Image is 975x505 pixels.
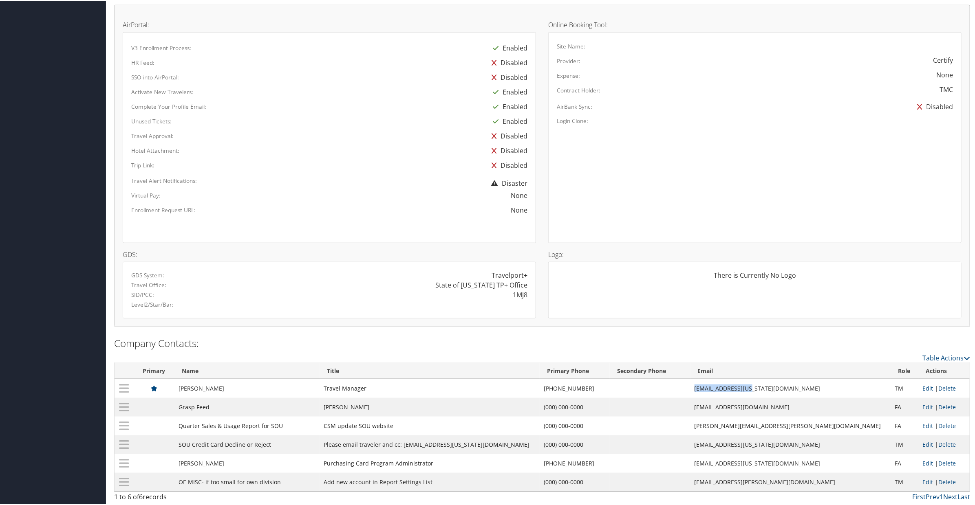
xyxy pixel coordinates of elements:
div: Enabled [489,84,527,99]
td: | [918,378,970,397]
th: Primary [133,362,174,378]
th: Actions [918,362,970,378]
a: Delete [938,402,956,410]
td: FA [891,397,919,416]
td: [PERSON_NAME] [174,378,320,397]
th: Secondary Phone [610,362,690,378]
td: (000) 000-0000 [540,397,610,416]
td: Travel Manager [320,378,540,397]
td: [PHONE_NUMBER] [540,378,610,397]
label: GDS System: [131,270,164,279]
a: Edit [922,384,933,391]
a: Next [943,492,957,501]
label: Level2/Star/Bar: [131,300,174,308]
div: Disabled [487,157,527,172]
td: | [918,435,970,453]
td: TM [891,378,919,397]
div: Travelport+ [492,270,527,279]
th: Name [174,362,320,378]
label: Activate New Travelers: [131,87,193,95]
h4: GDS: [123,250,536,257]
td: (000) 000-0000 [540,472,610,491]
div: Disabled [913,99,953,113]
a: Delete [938,384,956,391]
td: Add new account in Report Settings List [320,472,540,491]
td: | [918,397,970,416]
label: Virtual Pay: [131,191,161,199]
td: SOU Credit Card Decline or Reject [174,435,320,453]
td: [EMAIL_ADDRESS][PERSON_NAME][DOMAIN_NAME] [690,472,891,491]
td: | [918,472,970,491]
label: Provider: [557,56,580,64]
td: TM [891,472,919,491]
div: State of [US_STATE] TP+ Office [435,279,527,289]
a: 1 [940,492,943,501]
div: Disabled [487,69,527,84]
label: HR Feed: [131,58,154,66]
label: AirBank Sync: [557,102,592,110]
label: Travel Approval: [131,131,174,139]
td: [PERSON_NAME] [174,453,320,472]
td: CSM update SOU website [320,416,540,435]
div: Disabled [487,55,527,69]
td: Quarter Sales & Usage Report for SOU [174,416,320,435]
td: | [918,453,970,472]
div: None [302,204,527,214]
td: FA [891,416,919,435]
td: [PHONE_NUMBER] [540,453,610,472]
a: Delete [938,421,956,429]
label: Site Name: [557,42,585,50]
span: Disaster [487,178,527,187]
label: Trip Link: [131,160,154,169]
div: There is Currently No Logo [557,270,953,286]
a: Delete [938,459,956,466]
a: Edit [922,440,933,448]
td: [EMAIL_ADDRESS][US_STATE][DOMAIN_NAME] [690,435,891,453]
div: Enabled [489,113,527,128]
a: Delete [938,477,956,485]
a: Prev [926,492,940,501]
td: Please email traveler and cc: [EMAIL_ADDRESS][US_STATE][DOMAIN_NAME] [320,435,540,453]
th: Role [891,362,919,378]
td: (000) 000-0000 [540,435,610,453]
h2: Company Contacts: [114,336,970,349]
th: Primary Phone [540,362,610,378]
td: | [918,416,970,435]
label: Expense: [557,71,580,79]
a: Table Actions [922,353,970,362]
div: TMC [940,84,953,94]
div: 1 to 6 of records [114,491,319,505]
td: [EMAIL_ADDRESS][US_STATE][DOMAIN_NAME] [690,378,891,397]
h4: AirPortal: [123,21,536,27]
div: 1MJ8 [513,289,527,299]
div: None [511,190,527,200]
td: [EMAIL_ADDRESS][DOMAIN_NAME] [690,397,891,416]
label: Hotel Attachment: [131,146,179,154]
td: [PERSON_NAME][EMAIL_ADDRESS][PERSON_NAME][DOMAIN_NAME] [690,416,891,435]
a: Delete [938,440,956,448]
td: FA [891,453,919,472]
div: Certify [933,55,953,64]
label: Complete Your Profile Email: [131,102,206,110]
td: Purchasing Card Program Administrator [320,453,540,472]
h4: Logo: [548,250,962,257]
td: Grasp Feed [174,397,320,416]
th: Title [320,362,540,378]
label: SSO into AirPortal: [131,72,179,81]
td: TM [891,435,919,453]
label: SID/PCC: [131,290,154,298]
td: (000) 000-0000 [540,416,610,435]
th: Email [690,362,891,378]
a: Edit [922,421,933,429]
td: [EMAIL_ADDRESS][US_STATE][DOMAIN_NAME] [690,453,891,472]
td: [PERSON_NAME] [320,397,540,416]
td: OE MISC- if too small for own division [174,472,320,491]
label: Travel Office: [131,280,166,288]
label: Enrollment Request URL: [131,205,196,213]
div: Disabled [487,143,527,157]
h4: Online Booking Tool: [548,21,962,27]
a: First [912,492,926,501]
label: Unused Tickets: [131,116,172,125]
a: Edit [922,459,933,466]
div: Enabled [489,99,527,113]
